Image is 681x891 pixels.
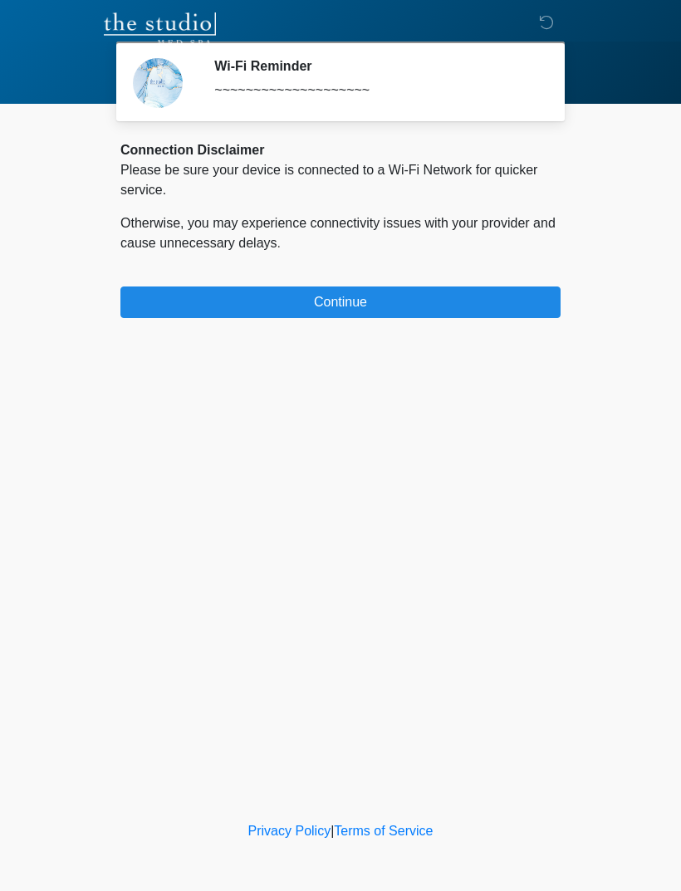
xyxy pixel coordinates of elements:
[331,824,334,838] a: |
[120,140,561,160] div: Connection Disclaimer
[214,81,536,100] div: ~~~~~~~~~~~~~~~~~~~~
[214,58,536,74] h2: Wi-Fi Reminder
[120,213,561,253] p: Otherwise, you may experience connectivity issues with your provider and cause unnecessary delays
[133,58,183,108] img: Agent Avatar
[248,824,331,838] a: Privacy Policy
[334,824,433,838] a: Terms of Service
[120,160,561,200] p: Please be sure your device is connected to a Wi-Fi Network for quicker service.
[277,236,281,250] span: .
[120,286,561,318] button: Continue
[104,12,216,46] img: The Studio Med Spa Logo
